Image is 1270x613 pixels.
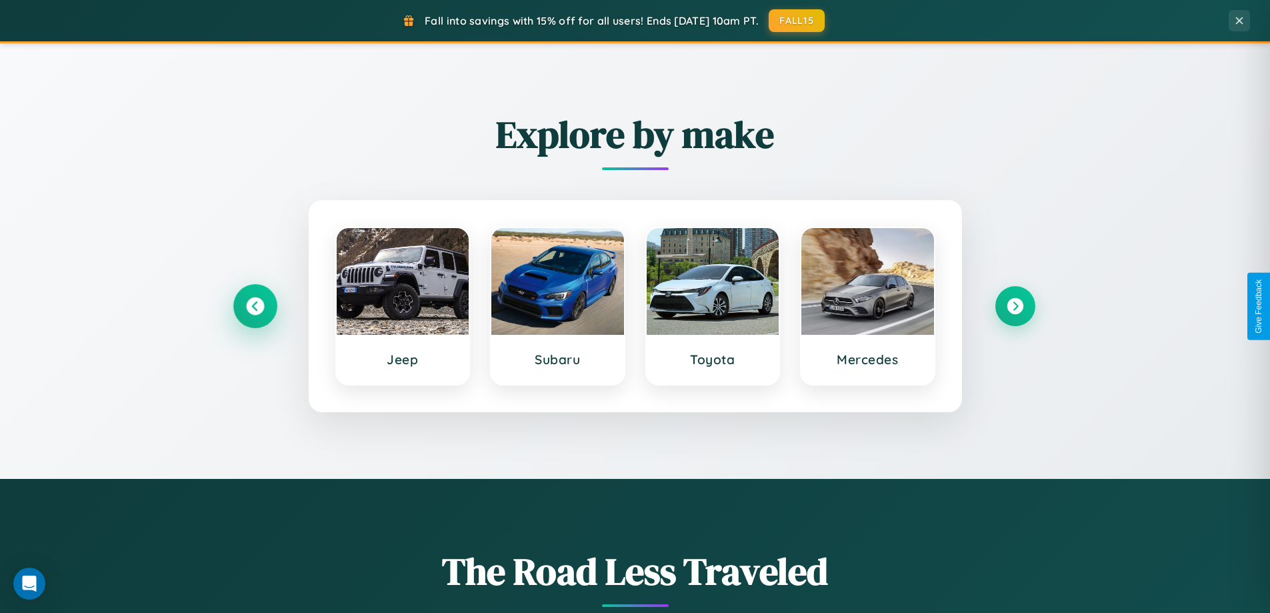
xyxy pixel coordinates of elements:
button: FALL15 [769,9,825,32]
h2: Explore by make [235,109,1035,160]
div: Open Intercom Messenger [13,568,45,600]
h3: Toyota [660,352,766,368]
h3: Jeep [350,352,456,368]
h3: Subaru [505,352,611,368]
span: Fall into savings with 15% off for all users! Ends [DATE] 10am PT. [425,14,759,27]
h1: The Road Less Traveled [235,546,1035,597]
h3: Mercedes [815,352,921,368]
div: Give Feedback [1254,279,1263,334]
